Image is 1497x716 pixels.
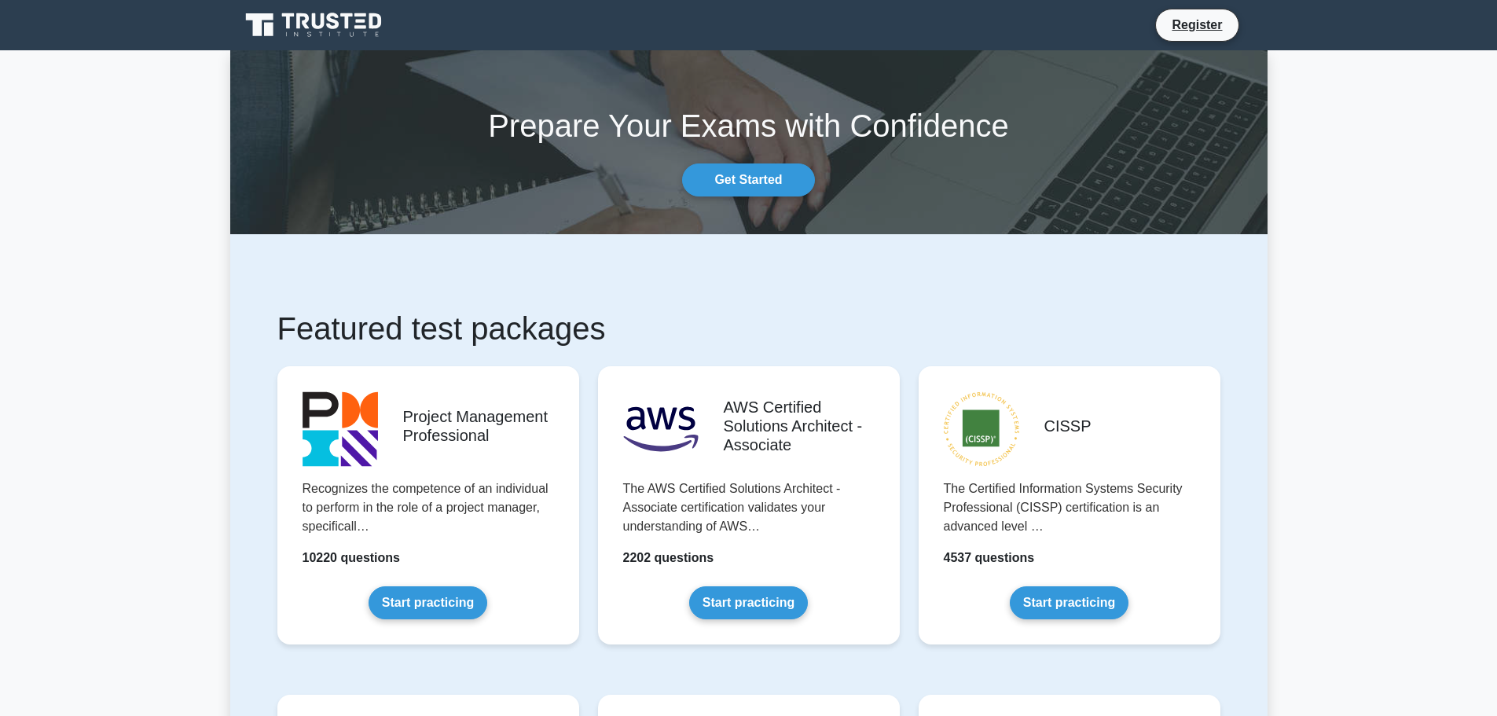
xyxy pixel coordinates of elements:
a: Start practicing [689,586,808,619]
a: Get Started [682,163,814,196]
h1: Featured test packages [277,310,1220,347]
a: Start practicing [369,586,487,619]
a: Start practicing [1010,586,1128,619]
h1: Prepare Your Exams with Confidence [230,107,1268,145]
a: Register [1162,15,1231,35]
